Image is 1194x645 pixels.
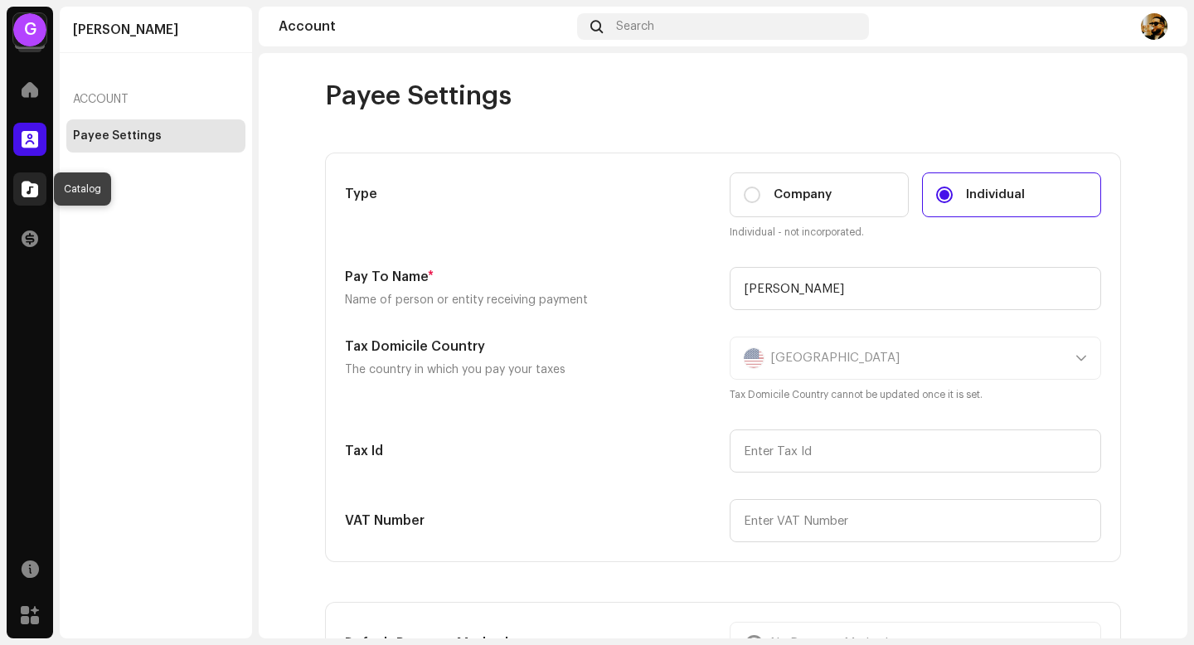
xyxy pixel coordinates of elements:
[774,186,832,204] span: Company
[345,337,716,356] h5: Tax Domicile Country
[730,429,1101,473] input: Enter Tax Id
[730,499,1101,542] input: Enter VAT Number
[66,119,245,153] re-m-nav-item: Payee Settings
[325,80,512,113] span: Payee Settings
[1141,13,1167,40] img: 310c912b-65f8-438b-a6e5-a8a9ccfebb01
[345,184,716,204] h5: Type
[345,441,716,461] h5: Tax Id
[13,13,46,46] div: G
[730,386,1101,403] small: Tax Domicile Country cannot be updated once it is set.
[279,20,570,33] div: Account
[345,511,716,531] h5: VAT Number
[966,186,1025,204] span: Individual
[730,267,1101,310] input: Enter name
[73,129,162,143] div: Payee Settings
[345,290,716,310] p: Name of person or entity receiving payment
[730,224,1101,240] small: Individual - not incorporated.
[345,360,716,380] p: The country in which you pay your taxes
[66,80,245,119] re-a-nav-header: Account
[345,267,716,287] h5: Pay To Name
[616,20,654,33] span: Search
